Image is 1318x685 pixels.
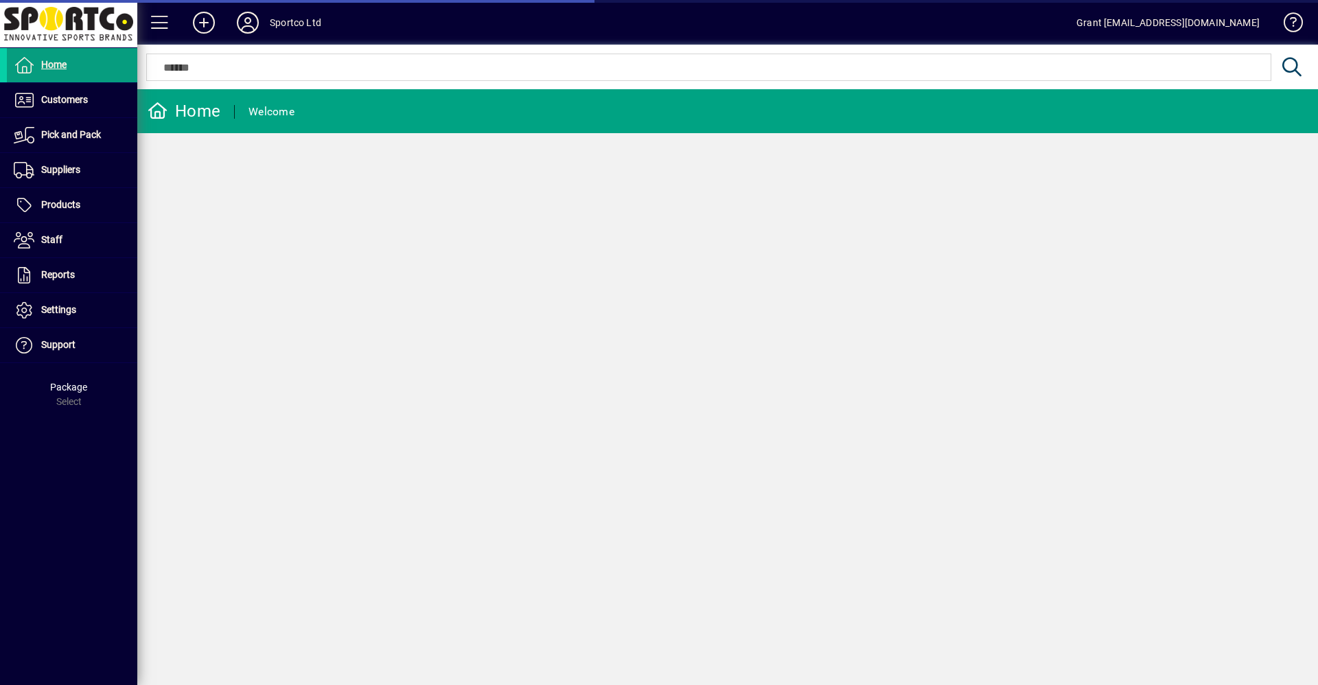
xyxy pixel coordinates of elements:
span: Support [41,339,76,350]
a: Settings [7,293,137,327]
div: Home [148,100,220,122]
a: Products [7,188,137,222]
button: Add [182,10,226,35]
span: Reports [41,269,75,280]
span: Pick and Pack [41,129,101,140]
span: Suppliers [41,164,80,175]
a: Customers [7,83,137,117]
div: Welcome [248,101,294,123]
a: Support [7,328,137,362]
a: Pick and Pack [7,118,137,152]
a: Knowledge Base [1273,3,1301,47]
span: Home [41,59,67,70]
span: Staff [41,234,62,245]
button: Profile [226,10,270,35]
span: Package [50,382,87,393]
span: Products [41,199,80,210]
a: Staff [7,223,137,257]
div: Sportco Ltd [270,12,321,34]
a: Reports [7,258,137,292]
span: Customers [41,94,88,105]
div: Grant [EMAIL_ADDRESS][DOMAIN_NAME] [1076,12,1260,34]
span: Settings [41,304,76,315]
a: Suppliers [7,153,137,187]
